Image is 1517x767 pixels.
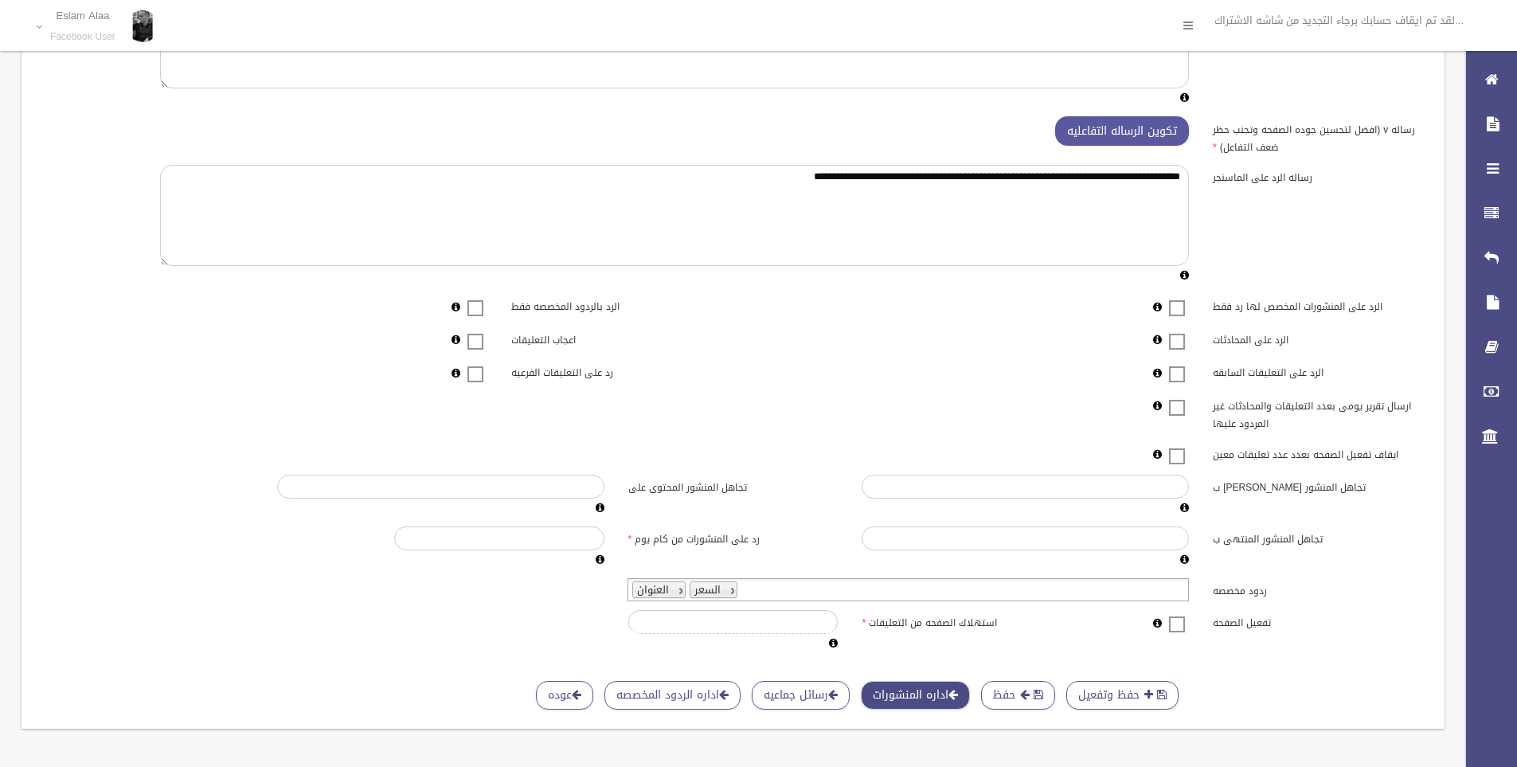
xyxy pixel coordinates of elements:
label: استهلاك الصفحه من التعليقات [850,610,1084,632]
span: السعر [694,580,721,600]
label: ردود مخصصه [1201,578,1435,601]
label: رد على المنشورات من كام يوم [616,526,850,549]
a: اداره الردود المخصصه [604,681,741,710]
p: Eslam Alaa [50,10,115,22]
a: رسائل جماعيه [752,681,850,710]
button: حفظ [981,681,1055,710]
label: اعجاب التعليقات [499,327,733,349]
label: الرد على التعليقات السابقه [1201,360,1435,382]
label: ايقاف تفعيل الصفحه بعدد عدد تعليقات معين [1201,441,1435,464]
span: العنوان [637,580,669,600]
small: Facebook User [50,31,115,43]
label: الرد بالردود المخصصه فقط [499,294,733,316]
button: حفظ وتفعيل [1066,681,1179,710]
label: رد على التعليقات الفرعيه [499,360,733,382]
label: رساله v (افضل لتحسين جوده الصفحه وتجنب حظر ضعف التفاعل) [1201,116,1435,156]
label: ارسال تقرير يومى بعدد التعليقات والمحادثات غير المردود عليها [1201,393,1435,432]
label: الرد على المحادثات [1201,327,1435,349]
label: تجاهل المنشور المحتوى على [616,475,850,497]
label: تفعيل الصفحه [1201,610,1435,632]
label: تجاهل المنشور [PERSON_NAME] ب [1201,475,1435,497]
a: عوده [536,681,593,710]
a: اداره المنشورات [861,681,970,710]
label: تجاهل المنشور المنتهى ب [1201,526,1435,549]
label: رساله الرد على الماسنجر [1201,165,1435,187]
label: الرد على المنشورات المخصص لها رد فقط [1201,294,1435,316]
button: تكوين الرساله التفاعليه [1055,116,1189,146]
